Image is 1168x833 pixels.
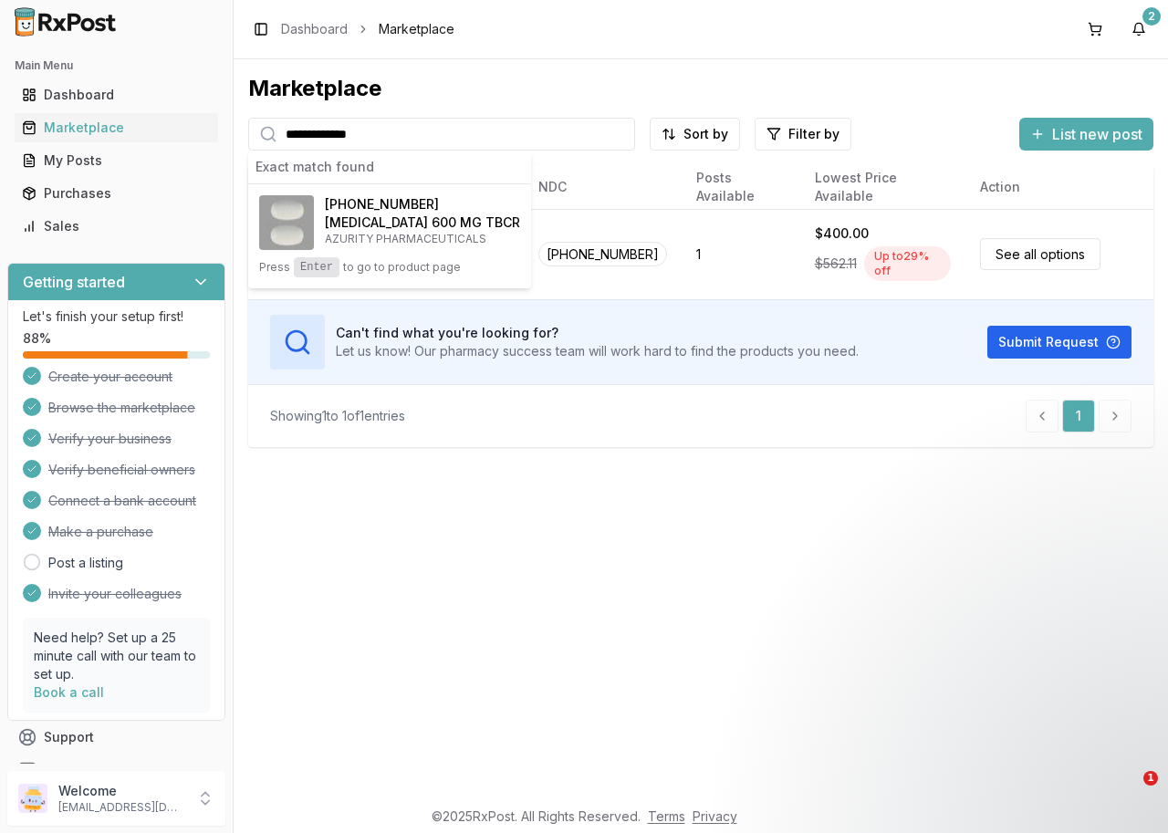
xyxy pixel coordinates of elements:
h3: Getting started [23,271,125,293]
button: List new post [1019,118,1153,151]
span: List new post [1052,123,1142,145]
div: Dashboard [22,86,211,104]
a: Purchases [15,177,218,210]
a: Terms [648,808,685,824]
a: My Posts [15,144,218,177]
td: 1 [682,209,800,299]
div: Up to 29 % off [864,246,951,281]
kbd: Enter [294,257,339,277]
span: Invite your colleagues [48,585,182,603]
span: Verify beneficial owners [48,461,195,479]
div: 2 [1142,7,1161,26]
p: Need help? Set up a 25 minute call with our team to set up. [34,629,199,683]
p: [EMAIL_ADDRESS][DOMAIN_NAME] [58,800,185,815]
img: User avatar [18,784,47,813]
img: RxPost Logo [7,7,124,36]
button: Support [7,721,225,754]
span: to go to product page [343,260,461,275]
a: Sales [15,210,218,243]
a: Marketplace [15,111,218,144]
div: Marketplace [248,74,1153,103]
button: Purchases [7,179,225,208]
h3: Can't find what you're looking for? [336,324,859,342]
div: Purchases [22,184,211,203]
h4: [MEDICAL_DATA] 600 MG TBCR [325,213,520,232]
span: Filter by [788,125,839,143]
a: Book a call [34,684,104,700]
span: [PHONE_NUMBER] [325,195,439,213]
iframe: Intercom live chat [1106,771,1150,815]
span: Sort by [683,125,728,143]
span: Marketplace [379,20,454,38]
div: $400.00 [815,224,869,243]
button: Sales [7,212,225,241]
a: Dashboard [15,78,218,111]
button: Feedback [7,754,225,786]
img: Horizant 600 MG TBCR [259,195,314,250]
div: Sales [22,217,211,235]
a: 1 [1062,400,1095,432]
span: Create your account [48,368,172,386]
span: Press [259,260,290,275]
p: Let us know! Our pharmacy success team will work hard to find the products you need. [336,342,859,360]
span: $562.11 [815,255,857,273]
span: 1 [1143,771,1158,786]
span: [PHONE_NUMBER] [538,242,667,266]
button: Horizant 600 MG TBCR[PHONE_NUMBER][MEDICAL_DATA] 600 MG TBCRAZURITY PHARMACEUTICALSPressEnterto g... [248,184,531,288]
a: List new post [1019,127,1153,145]
button: Marketplace [7,113,225,142]
th: Lowest Price Available [800,165,965,209]
th: NDC [524,165,682,209]
th: Action [965,165,1153,209]
a: Privacy [693,808,737,824]
span: 88 % [23,329,51,348]
button: Sort by [650,118,740,151]
a: Dashboard [281,20,348,38]
a: Post a listing [48,554,123,572]
button: 2 [1124,15,1153,44]
a: See all options [980,238,1100,270]
span: Make a purchase [48,523,153,541]
span: Browse the marketplace [48,399,195,417]
h2: Main Menu [15,58,218,73]
div: Exact match found [248,151,531,184]
div: My Posts [22,151,211,170]
p: AZURITY PHARMACEUTICALS [325,232,520,246]
p: Welcome [58,782,185,800]
span: Verify your business [48,430,172,448]
span: Feedback [44,761,106,779]
button: My Posts [7,146,225,175]
p: Let's finish your setup first! [23,307,210,326]
div: Marketplace [22,119,211,137]
th: Posts Available [682,165,800,209]
div: Showing 1 to 1 of 1 entries [270,407,405,425]
span: Connect a bank account [48,492,196,510]
button: Dashboard [7,80,225,109]
button: Filter by [755,118,851,151]
nav: breadcrumb [281,20,454,38]
nav: pagination [1026,400,1131,432]
button: Submit Request [987,326,1131,359]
